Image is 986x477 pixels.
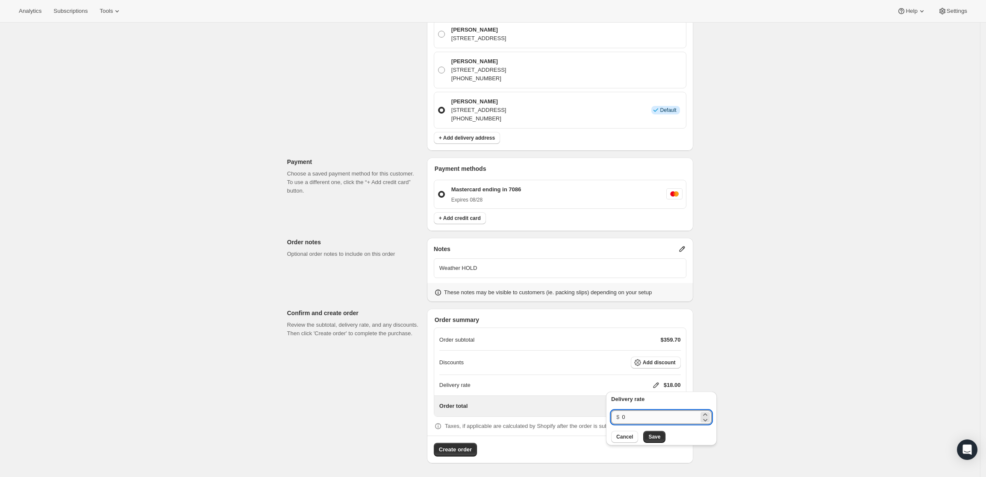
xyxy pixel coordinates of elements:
button: Add discount [631,357,681,369]
p: Order notes [287,238,420,246]
span: Tools [100,8,113,15]
p: [STREET_ADDRESS] [451,106,506,114]
p: Payment methods [435,164,686,173]
span: Add discount [643,359,676,366]
div: Open Intercom Messenger [957,439,977,460]
p: Optional order notes to include on this order [287,250,420,258]
button: Tools [94,5,127,17]
p: Mastercard ending in 7086 [451,185,521,194]
p: Delivery rate [439,381,471,389]
p: Review the subtotal, delivery rate, and any discounts. Then click 'Create order' to complete the ... [287,321,420,338]
p: Discounts [439,358,464,367]
p: [PERSON_NAME] [451,57,506,66]
span: Notes [434,245,450,253]
p: [PERSON_NAME] [451,97,506,106]
p: Order summary [435,316,686,324]
span: Cancel [616,433,633,440]
p: [STREET_ADDRESS] [451,66,506,74]
p: Order total [439,402,468,410]
p: Payment [287,158,420,166]
p: Weather HOLD [439,264,681,272]
p: Delivery rate [611,395,712,404]
p: [PERSON_NAME] [451,26,506,34]
p: [STREET_ADDRESS] [451,34,506,43]
span: + Add delivery address [439,135,495,141]
span: Help [906,8,917,15]
span: Settings [947,8,967,15]
span: Create order [439,445,472,454]
p: These notes may be visible to customers (ie. packing slips) depending on your setup [444,288,652,297]
span: + Add credit card [439,215,481,222]
button: Analytics [14,5,47,17]
button: + Add credit card [434,212,486,224]
p: Confirm and create order [287,309,420,317]
span: Analytics [19,8,41,15]
p: Expires 08/28 [451,196,521,203]
button: Create order [434,443,477,457]
button: + Add delivery address [434,132,500,144]
button: Save [643,431,665,443]
p: [PHONE_NUMBER] [451,74,506,83]
button: Help [892,5,931,17]
p: Order subtotal [439,336,474,344]
p: Taxes, if applicable are calculated by Shopify after the order is submitted [445,422,623,430]
span: Subscriptions [53,8,88,15]
button: Cancel [611,431,638,443]
p: [PHONE_NUMBER] [451,114,506,123]
p: $359.70 [661,336,681,344]
button: Settings [933,5,972,17]
span: $ [616,414,619,420]
p: Choose a saved payment method for this customer. To use a different one, click the “+ Add credit ... [287,170,420,195]
button: Subscriptions [48,5,93,17]
p: $18.00 [664,381,681,389]
span: Save [648,433,660,440]
span: Default [660,107,676,114]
